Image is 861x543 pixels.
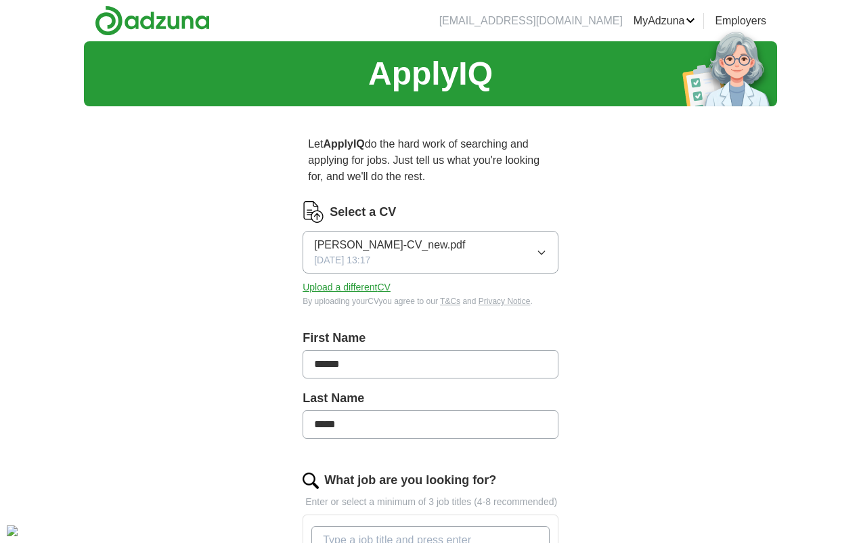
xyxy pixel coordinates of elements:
[324,471,496,490] label: What job are you looking for?
[303,473,319,489] img: search.png
[303,495,558,509] p: Enter or select a minimum of 3 job titles (4-8 recommended)
[7,525,18,536] img: Cookie%20settings
[303,389,558,408] label: Last Name
[303,131,558,190] p: Let do the hard work of searching and applying for jobs. Just tell us what you're looking for, an...
[368,49,493,98] h1: ApplyIQ
[314,253,370,267] span: [DATE] 13:17
[439,13,623,29] li: [EMAIL_ADDRESS][DOMAIN_NAME]
[715,13,766,29] a: Employers
[95,5,210,36] img: Adzuna logo
[303,295,558,307] div: By uploading your CV you agree to our and .
[330,203,396,221] label: Select a CV
[7,525,18,536] div: Cookie consent button
[479,297,531,306] a: Privacy Notice
[440,297,460,306] a: T&Cs
[314,237,465,253] span: [PERSON_NAME]-CV_new.pdf
[323,138,364,150] strong: ApplyIQ
[303,231,558,274] button: [PERSON_NAME]-CV_new.pdf[DATE] 13:17
[303,329,558,347] label: First Name
[634,13,696,29] a: MyAdzuna
[303,280,391,295] button: Upload a differentCV
[303,201,324,223] img: CV Icon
